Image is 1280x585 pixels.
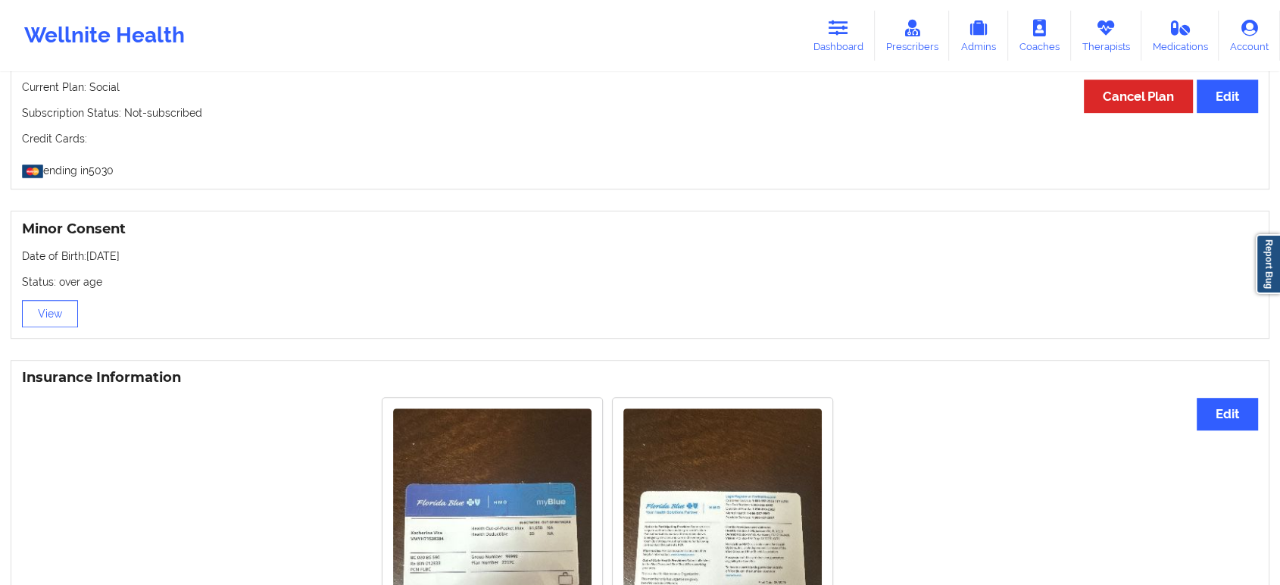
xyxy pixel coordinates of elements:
[22,157,1258,178] p: ending in 5030
[22,80,1258,95] p: Current Plan: Social
[1141,11,1219,61] a: Medications
[1008,11,1071,61] a: Coaches
[802,11,875,61] a: Dashboard
[22,274,1258,289] p: Status: over age
[22,300,78,327] button: View
[1256,234,1280,294] a: Report Bug
[1071,11,1141,61] a: Therapists
[22,249,1258,264] p: Date of Birth: [DATE]
[22,131,1258,146] p: Credit Cards:
[22,105,1258,120] p: Subscription Status: Not-subscribed
[1084,80,1193,112] button: Cancel Plan
[875,11,950,61] a: Prescribers
[1219,11,1280,61] a: Account
[1197,398,1258,430] button: Edit
[1197,80,1258,112] button: Edit
[22,221,1258,238] h3: Minor Consent
[22,369,1258,386] h3: Insurance Information
[949,11,1008,61] a: Admins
